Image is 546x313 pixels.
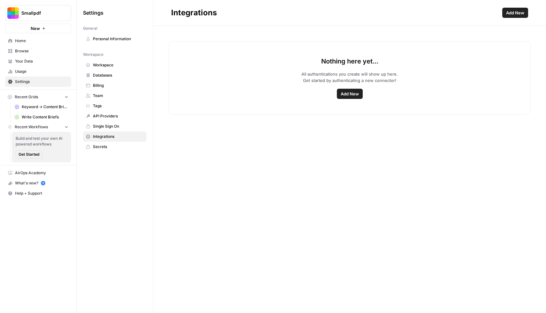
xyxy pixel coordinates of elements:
[16,150,42,159] button: Get Started
[15,79,68,85] span: Settings
[83,142,147,152] a: Secrets
[93,134,144,139] span: Integrations
[15,94,38,100] span: Recent Grids
[15,124,48,130] span: Recent Workflows
[5,56,71,66] a: Your Data
[21,10,60,16] span: Smallpdf
[12,112,71,122] a: Write Content Briefs
[83,80,147,91] a: Billing
[93,123,144,129] span: Single Sign On
[93,144,144,150] span: Secrets
[337,89,363,99] button: Add New
[83,60,147,70] a: Workspace
[93,36,144,42] span: Personal Information
[83,26,97,31] span: General
[31,25,40,32] span: New
[506,10,524,16] span: Add New
[15,58,68,64] span: Your Data
[41,181,45,185] a: 5
[5,178,71,188] div: What's new?
[93,113,144,119] span: API Providers
[83,121,147,131] a: Single Sign On
[83,101,147,111] a: Tags
[83,91,147,101] a: Team
[5,188,71,198] button: Help + Support
[83,131,147,142] a: Integrations
[12,102,71,112] a: Keyword -> Content Brief -> Article
[7,7,19,19] img: Smallpdf Logo
[5,178,71,188] button: What's new? 5
[5,36,71,46] a: Home
[5,92,71,102] button: Recent Grids
[171,8,217,18] div: Integrations
[5,24,71,33] button: New
[15,190,68,196] span: Help + Support
[15,48,68,54] span: Browse
[93,93,144,99] span: Team
[321,57,378,66] p: Nothing here yet...
[502,8,528,18] button: Add New
[5,66,71,77] a: Usage
[15,69,68,74] span: Usage
[22,104,68,110] span: Keyword -> Content Brief -> Article
[22,114,68,120] span: Write Content Briefs
[5,122,71,132] button: Recent Workflows
[301,71,398,84] p: All authentications you create will show up here. Get started by authenticating a new connector!
[93,103,144,109] span: Tags
[5,46,71,56] a: Browse
[19,152,39,157] span: Get Started
[15,38,68,44] span: Home
[5,77,71,87] a: Settings
[5,5,71,21] button: Workspace: Smallpdf
[83,9,103,17] span: Settings
[93,72,144,78] span: Databases
[83,70,147,80] a: Databases
[93,62,144,68] span: Workspace
[83,52,103,57] span: Workspace
[5,168,71,178] a: AirOps Academy
[83,34,147,44] a: Personal Information
[42,182,44,185] text: 5
[341,91,359,97] span: Add New
[16,136,67,147] span: Build and test your own AI powered workflows
[15,170,68,176] span: AirOps Academy
[93,83,144,88] span: Billing
[83,111,147,121] a: API Providers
